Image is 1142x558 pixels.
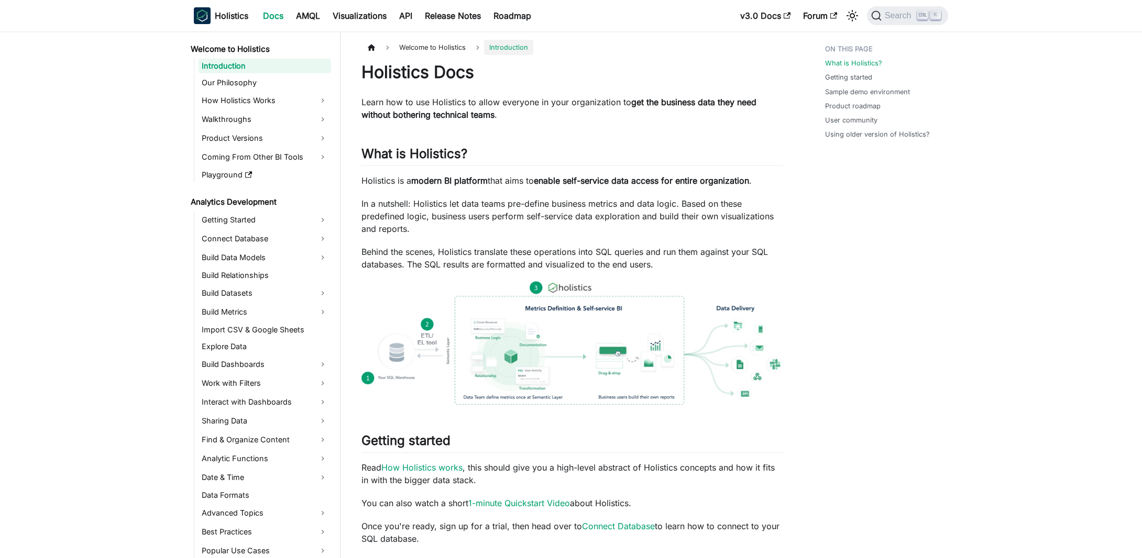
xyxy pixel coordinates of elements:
[199,92,331,109] a: How Holistics Works
[825,72,872,82] a: Getting started
[199,469,331,486] a: Date & Time
[199,375,331,392] a: Work with Filters
[199,111,331,128] a: Walkthroughs
[361,520,783,545] p: Once you're ready, sign up for a trial, then head over to to learn how to connect to your SQL dat...
[257,7,290,24] a: Docs
[487,7,537,24] a: Roadmap
[361,281,783,405] img: How Holistics fits in your Data Stack
[844,7,861,24] button: Switch between dark and light mode (currently light mode)
[825,129,930,139] a: Using older version of Holistics?
[361,96,783,121] p: Learn how to use Holistics to allow everyone in your organization to .
[361,433,783,453] h2: Getting started
[361,497,783,509] p: You can also watch a short about Holistics.
[393,7,419,24] a: API
[534,175,749,186] strong: enable self-service data access for entire organization
[199,211,331,228] a: Getting Started
[582,521,655,531] a: Connect Database
[484,40,533,55] span: Introduction
[797,7,843,24] a: Forum
[183,31,341,558] nav: Docs sidebar
[199,431,331,448] a: Find & Organize Content
[188,42,331,57] a: Welcome to Holistics
[326,7,393,24] a: Visualizations
[361,245,783,271] p: Behind the scenes, Holistics translate these operations into SQL queries and run them against you...
[468,498,570,508] a: 1-minute Quickstart Video
[825,58,882,68] a: What is Holistics?
[381,462,463,473] a: How Holistics works
[825,115,877,125] a: User community
[199,356,331,373] a: Build Dashboards
[825,87,910,97] a: Sample demo environment
[825,101,881,111] a: Product roadmap
[411,175,488,186] strong: modern BI platform
[199,412,331,429] a: Sharing Data
[199,230,331,247] a: Connect Database
[882,11,918,20] span: Search
[194,7,248,24] a: HolisticsHolistics
[199,304,331,320] a: Build Metrics
[194,7,211,24] img: Holistics
[867,6,948,25] button: Search (Ctrl+K)
[215,9,248,22] b: Holistics
[199,339,331,354] a: Explore Data
[361,40,381,55] a: Home page
[361,197,783,235] p: In a nutshell: Holistics let data teams pre-define business metrics and data logic. Based on thes...
[199,322,331,337] a: Import CSV & Google Sheets
[361,62,783,83] h1: Holistics Docs
[199,130,331,147] a: Product Versions
[419,7,487,24] a: Release Notes
[930,10,941,20] kbd: K
[361,40,783,55] nav: Breadcrumbs
[199,488,331,503] a: Data Formats
[199,268,331,283] a: Build Relationships
[199,505,331,521] a: Advanced Topics
[199,59,331,73] a: Introduction
[394,40,471,55] span: Welcome to Holistics
[199,523,331,540] a: Best Practices
[361,461,783,486] p: Read , this should give you a high-level abstract of Holistics concepts and how it fits in with t...
[734,7,797,24] a: v3.0 Docs
[199,149,331,165] a: Coming From Other BI Tools
[199,450,331,467] a: Analytic Functions
[199,394,331,410] a: Interact with Dashboards
[199,75,331,90] a: Our Philosophy
[199,285,331,302] a: Build Datasets
[361,146,783,166] h2: What is Holistics?
[199,249,331,266] a: Build Data Models
[188,195,331,209] a: Analytics Development
[361,174,783,187] p: Holistics is a that aims to .
[199,168,331,182] a: Playground
[290,7,326,24] a: AMQL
